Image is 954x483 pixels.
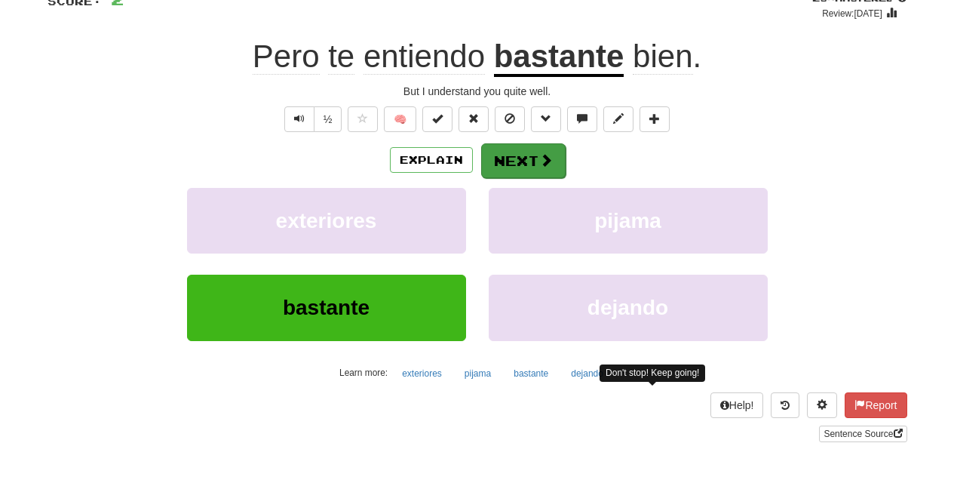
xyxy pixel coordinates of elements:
[481,143,566,178] button: Next
[505,362,557,385] button: bastante
[603,106,633,132] button: Edit sentence (alt+d)
[494,38,624,77] u: bastante
[600,365,705,382] div: Don't stop! Keep going!
[187,275,466,340] button: bastante
[276,209,377,232] span: exteriores
[819,426,906,442] a: Sentence Source
[624,38,701,75] span: .
[594,209,661,232] span: pijama
[284,106,314,132] button: Play sentence audio (ctl+space)
[563,362,612,385] button: dejando
[587,296,668,319] span: dejando
[48,84,907,99] div: But I understand you quite well.
[187,188,466,254] button: exteriores
[328,38,354,75] span: te
[364,38,485,75] span: entiendo
[314,106,342,132] button: ½
[384,106,416,132] button: 🧠
[459,106,489,132] button: Reset to 0% Mastered (alt+r)
[710,392,764,418] button: Help!
[348,106,378,132] button: Favorite sentence (alt+f)
[531,106,561,132] button: Grammar (alt+g)
[845,392,906,418] button: Report
[281,106,342,132] div: Text-to-speech controls
[640,106,670,132] button: Add to collection (alt+a)
[489,188,768,254] button: pijama
[771,392,799,418] button: Round history (alt+y)
[567,106,597,132] button: Discuss sentence (alt+u)
[633,38,692,75] span: bien
[390,147,473,173] button: Explain
[489,275,768,340] button: dejando
[283,296,370,319] span: bastante
[339,368,388,378] small: Learn more:
[456,362,499,385] button: pijama
[495,106,525,132] button: Ignore sentence (alt+i)
[422,106,452,132] button: Set this sentence to 100% Mastered (alt+m)
[253,38,320,75] span: Pero
[822,8,882,19] small: Review: [DATE]
[394,362,450,385] button: exteriores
